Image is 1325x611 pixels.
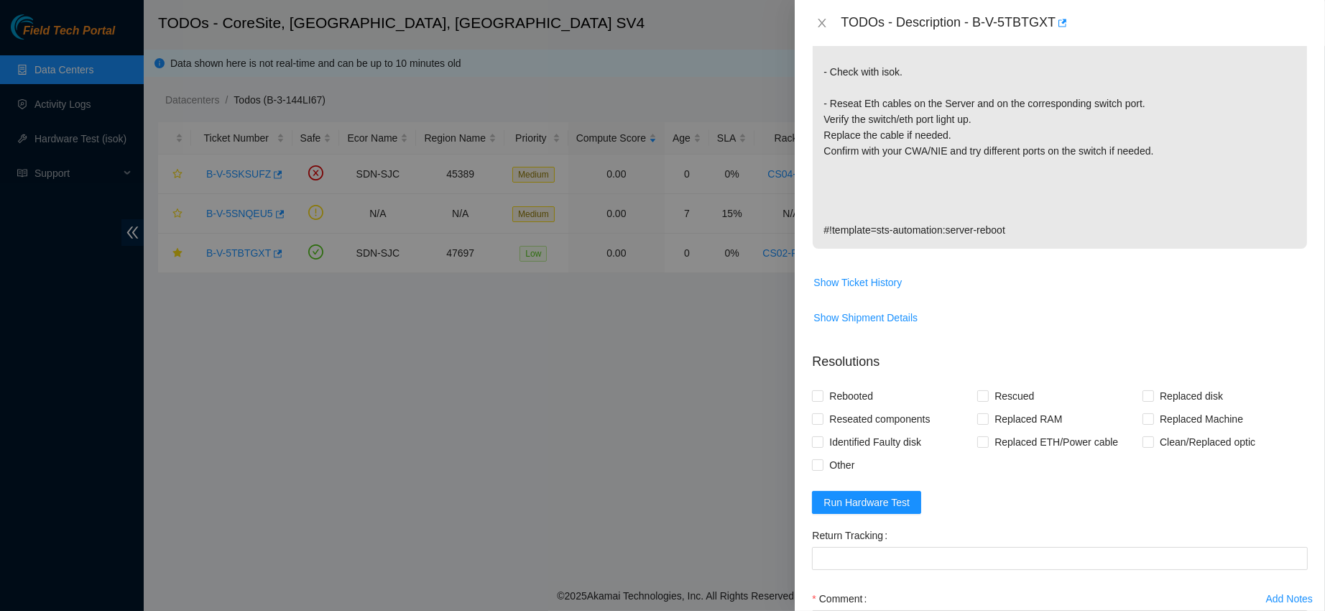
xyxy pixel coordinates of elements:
input: Return Tracking [812,547,1308,570]
span: Show Ticket History [813,275,902,290]
button: Show Shipment Details [813,306,918,329]
span: Replaced disk [1154,385,1229,408]
span: Clean/Replaced optic [1154,431,1261,454]
label: Return Tracking [812,524,893,547]
span: Run Hardware Test [823,495,910,510]
span: Reseated components [823,408,936,431]
span: Replaced RAM [989,408,1068,431]
label: Comment [812,587,872,610]
span: Rebooted [823,385,879,408]
span: Rescued [989,385,1040,408]
span: Identified Faulty disk [823,431,927,454]
button: Show Ticket History [813,271,902,294]
div: Add Notes [1266,594,1313,604]
span: Replaced ETH/Power cable [989,431,1124,454]
button: Run Hardware Test [812,491,921,514]
span: Replaced Machine [1154,408,1249,431]
span: Show Shipment Details [813,310,918,326]
button: Add Notes [1265,587,1314,610]
div: TODOs - Description - B-V-5TBTGXT [841,12,1308,35]
span: Other [823,454,860,477]
button: Close [812,17,832,30]
p: Resolutions [812,341,1308,372]
span: close [816,17,828,29]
